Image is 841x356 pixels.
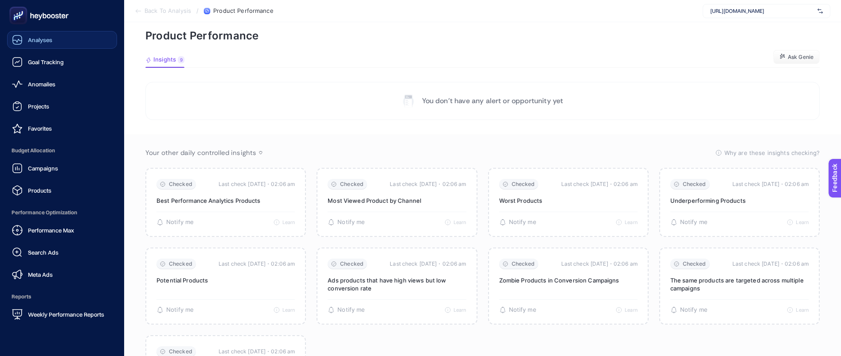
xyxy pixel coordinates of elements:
[818,7,823,15] img: svg%3e
[145,148,256,157] span: Your other daily controlled insights
[7,288,117,306] span: Reports
[680,306,708,313] span: Notify me
[156,197,295,205] p: Best Performance Analytics Products
[7,142,117,159] span: Budget Allocation
[169,181,192,188] span: Checked
[28,81,55,88] span: Anomalies
[670,276,809,292] p: The same products are targeted across multiple campaigns
[178,56,184,63] div: 9
[732,180,809,189] time: Last check [DATE]・02:06 am
[7,182,117,199] a: Products
[710,8,814,15] span: [URL][DOMAIN_NAME]
[7,53,117,71] a: Goal Tracking
[625,219,638,225] span: Learn
[683,181,706,188] span: Checked
[445,219,466,225] button: Learn
[145,8,191,15] span: Back To Analysis
[166,306,194,313] span: Notify me
[28,36,52,43] span: Analyses
[340,181,364,188] span: Checked
[7,159,117,177] a: Campaigns
[499,276,638,284] p: Zombie Products in Conversion Campaigns
[166,219,194,226] span: Notify me
[282,307,295,313] span: Learn
[28,227,74,234] span: Performance Max
[390,259,466,268] time: Last check [DATE]・02:06 am
[337,306,365,313] span: Notify me
[454,307,466,313] span: Learn
[561,259,638,268] time: Last check [DATE]・02:06 am
[7,306,117,323] a: Weekly Performance Reports
[787,307,809,313] button: Learn
[7,221,117,239] a: Performance Max
[153,56,176,63] span: Insights
[509,306,536,313] span: Notify me
[213,8,273,15] span: Product Performance
[219,347,295,356] time: Last check [DATE]・02:06 am
[156,219,194,226] button: Notify me
[499,219,536,226] button: Notify me
[616,307,638,313] button: Learn
[28,125,52,132] span: Favorites
[732,259,809,268] time: Last check [DATE]・02:06 am
[219,180,295,189] time: Last check [DATE]・02:06 am
[7,204,117,221] span: Performance Optimization
[28,311,104,318] span: Weekly Performance Reports
[28,165,58,172] span: Campaigns
[328,197,466,205] p: Most Viewed Product by Channel
[156,306,194,313] button: Notify me
[7,75,117,93] a: Anomalies
[7,244,117,261] a: Search Ads
[28,58,64,66] span: Goal Tracking
[625,307,638,313] span: Learn
[680,219,708,226] span: Notify me
[340,261,364,267] span: Checked
[670,306,708,313] button: Notify me
[499,306,536,313] button: Notify me
[7,266,117,283] a: Meta Ads
[683,261,706,267] span: Checked
[512,181,535,188] span: Checked
[274,219,295,225] button: Learn
[787,219,809,225] button: Learn
[145,29,820,42] p: Product Performance
[616,219,638,225] button: Learn
[561,180,638,189] time: Last check [DATE]・02:06 am
[773,50,820,64] button: Ask Genie
[169,261,192,267] span: Checked
[5,3,34,10] span: Feedback
[328,306,365,313] button: Notify me
[788,54,814,61] span: Ask Genie
[445,307,466,313] button: Learn
[328,219,365,226] button: Notify me
[28,249,59,256] span: Search Ads
[337,219,365,226] span: Notify me
[509,219,536,226] span: Notify me
[274,307,295,313] button: Learn
[670,219,708,226] button: Notify me
[796,219,809,225] span: Learn
[28,271,53,278] span: Meta Ads
[282,219,295,225] span: Learn
[28,187,51,194] span: Products
[156,276,295,284] p: Potential Products
[7,120,117,137] a: Favorites
[169,348,192,355] span: Checked
[7,97,117,115] a: Projects
[390,180,466,189] time: Last check [DATE]・02:06 am
[196,7,199,14] span: /
[724,148,820,157] span: Why are these insights checking?
[328,276,466,292] p: Ads products that have high views but low conversion rate
[28,103,49,110] span: Projects
[670,197,809,205] p: Underperforming Products
[422,96,563,106] p: You don’t have any alert or opportunity yet
[796,307,809,313] span: Learn
[499,197,638,205] p: Worst Products
[454,219,466,225] span: Learn
[512,261,535,267] span: Checked
[219,259,295,268] time: Last check [DATE]・02:06 am
[7,31,117,49] a: Analyses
